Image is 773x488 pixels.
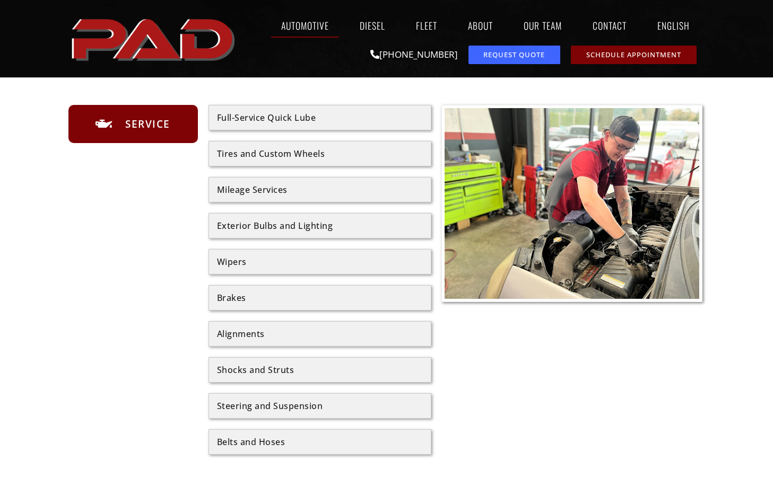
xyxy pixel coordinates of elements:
[458,13,503,38] a: About
[217,438,423,446] div: Belts and Hoses
[217,330,423,338] div: Alignments
[217,366,423,374] div: Shocks and Struts
[468,46,560,64] a: request a service or repair quote
[406,13,447,38] a: Fleet
[586,51,681,58] span: Schedule Appointment
[370,48,458,60] a: [PHONE_NUMBER]
[483,51,545,58] span: Request Quote
[217,402,423,410] div: Steering and Suspension
[217,258,423,266] div: Wipers
[217,221,423,230] div: Exterior Bulbs and Lighting
[271,13,339,38] a: Automotive
[123,116,170,132] span: Service
[571,46,697,64] a: schedule repair or service appointment
[240,13,705,38] nav: Menu
[350,13,395,38] a: Diesel
[217,294,423,302] div: Brakes
[445,108,700,299] img: A mechanic wearing gloves and a cap works on the engine of a car inside an auto repair shop.
[514,13,572,38] a: Our Team
[217,113,423,122] div: Full-Service Quick Lube
[68,10,240,67] a: pro automotive and diesel home page
[217,185,423,194] div: Mileage Services
[217,149,423,158] div: Tires and Custom Wheels
[583,13,637,38] a: Contact
[647,13,705,38] a: English
[68,10,240,67] img: The image shows the word "PAD" in bold, red, uppercase letters with a slight shadow effect.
